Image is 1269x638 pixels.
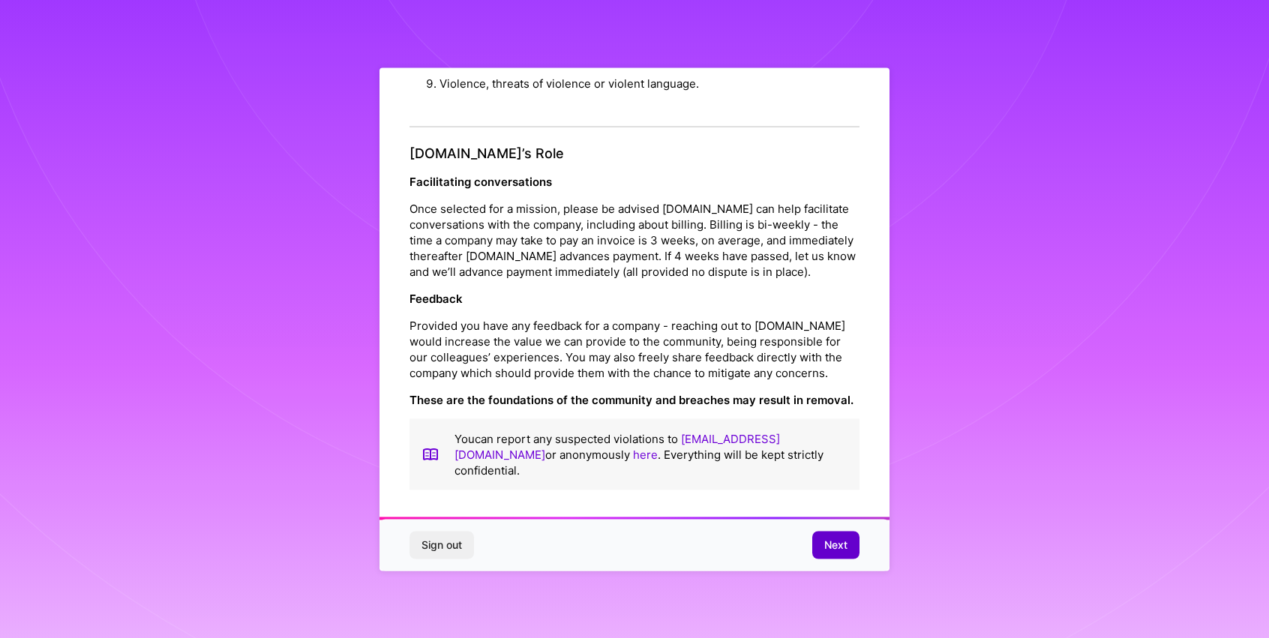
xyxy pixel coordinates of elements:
p: You can report any suspected violations to or anonymously . Everything will be kept strictly conf... [454,430,847,478]
h4: [DOMAIN_NAME]’s Role [409,145,859,162]
strong: Facilitating conversations [409,174,552,188]
a: here [633,447,658,461]
a: [EMAIL_ADDRESS][DOMAIN_NAME] [454,431,780,461]
strong: Feedback [409,291,463,305]
button: Sign out [409,532,474,559]
strong: These are the foundations of the community and breaches may result in removal. [409,392,853,406]
li: Violence, threats of violence or violent language. [439,70,859,97]
button: Next [812,532,859,559]
span: Next [824,538,847,553]
img: book icon [421,430,439,478]
span: Sign out [421,538,462,553]
p: Once selected for a mission, please be advised [DOMAIN_NAME] can help facilitate conversations wi... [409,200,859,279]
p: Provided you have any feedback for a company - reaching out to [DOMAIN_NAME] would increase the v... [409,317,859,380]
